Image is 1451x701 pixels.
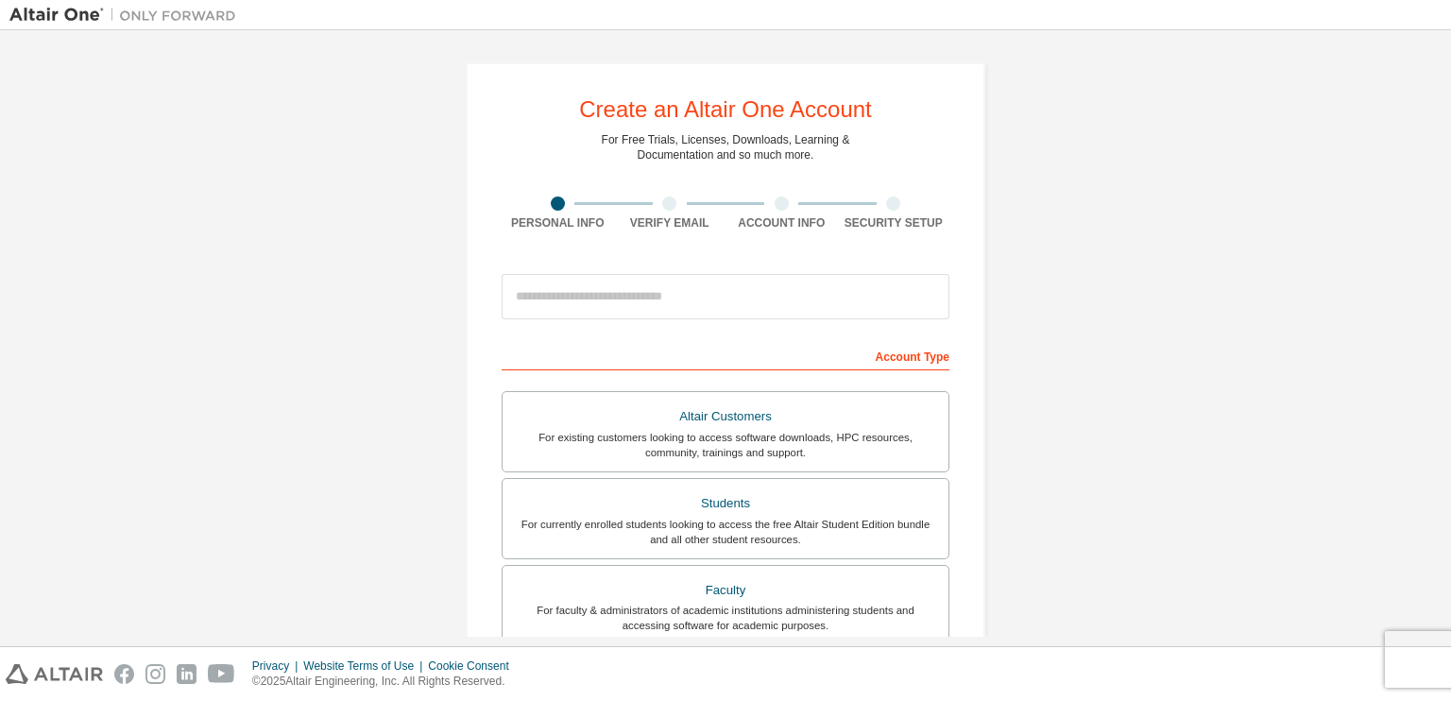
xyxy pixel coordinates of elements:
[725,215,838,231] div: Account Info
[838,215,950,231] div: Security Setup
[177,664,196,684] img: linkedin.svg
[145,664,165,684] img: instagram.svg
[9,6,246,25] img: Altair One
[614,215,726,231] div: Verify Email
[252,674,521,690] p: © 2025 Altair Engineering, Inc. All Rights Reserved.
[514,577,937,604] div: Faculty
[303,658,428,674] div: Website Terms of Use
[208,664,235,684] img: youtube.svg
[514,403,937,430] div: Altair Customers
[602,132,850,162] div: For Free Trials, Licenses, Downloads, Learning & Documentation and so much more.
[514,490,937,517] div: Students
[428,658,520,674] div: Cookie Consent
[252,658,303,674] div: Privacy
[502,340,949,370] div: Account Type
[579,98,872,121] div: Create an Altair One Account
[6,664,103,684] img: altair_logo.svg
[514,517,937,547] div: For currently enrolled students looking to access the free Altair Student Edition bundle and all ...
[502,215,614,231] div: Personal Info
[114,664,134,684] img: facebook.svg
[514,603,937,633] div: For faculty & administrators of academic institutions administering students and accessing softwa...
[514,430,937,460] div: For existing customers looking to access software downloads, HPC resources, community, trainings ...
